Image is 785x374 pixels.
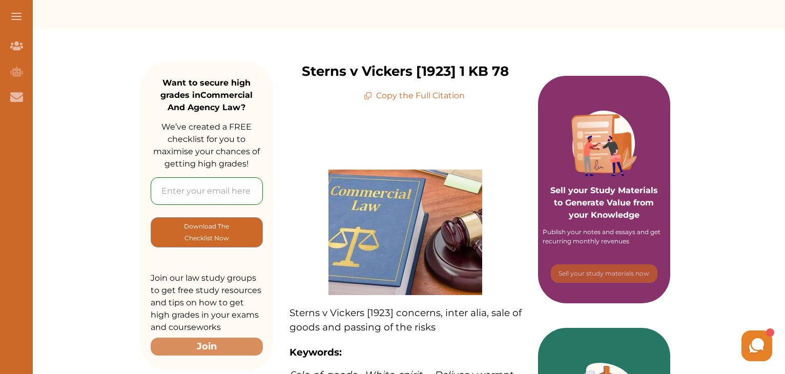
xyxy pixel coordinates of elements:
span: We’ve created a FREE checklist for you to maximise your chances of getting high grades! [153,122,260,169]
input: Enter your email here [151,177,263,205]
strong: Keywords: [290,346,342,358]
div: Publish your notes and essays and get recurring monthly revenues [543,227,666,246]
iframe: HelpCrunch [539,328,775,364]
button: [object Object] [551,264,657,283]
span: Sterns v Vickers [1923] concerns, inter alia, sale of goods and passing of the risks [290,307,522,333]
p: Sterns v Vickers [1923] 1 KB 78 [302,61,509,81]
p: Sell your Study Materials to Generate Value from your Knowledge [548,156,660,221]
p: Join our law study groups to get free study resources and tips on how to get high grades in your ... [151,272,263,334]
p: Download The Checklist Now [172,220,242,244]
strong: Want to secure high grades in Commercial And Agency Law ? [160,78,253,112]
img: Commercial-and-Agency-Law-feature-300x245.jpg [328,170,482,295]
img: Purple card image [571,111,637,176]
p: Copy the Full Citation [364,90,465,102]
button: Join [151,338,263,356]
button: [object Object] [151,217,263,247]
p: Sell your study materials now [559,269,649,278]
